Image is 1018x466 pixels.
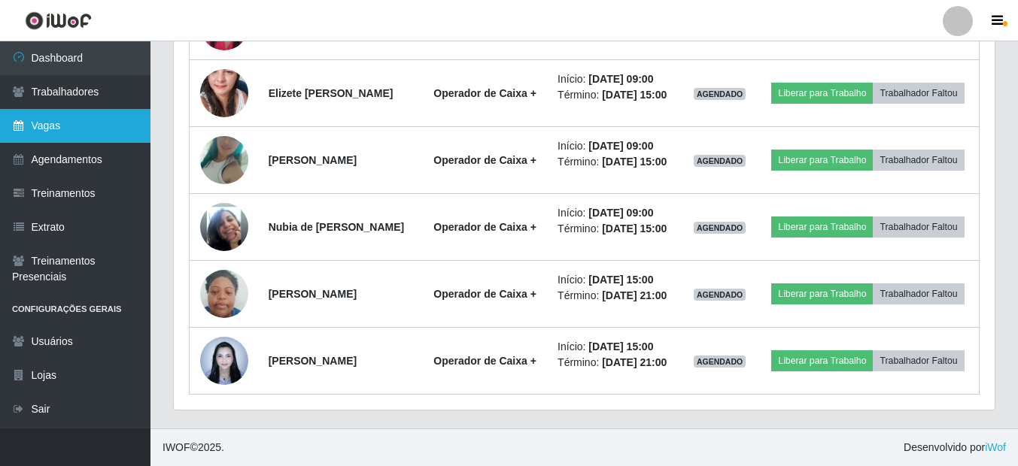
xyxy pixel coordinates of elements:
[163,440,224,455] span: © 2025 .
[433,87,536,99] strong: Operador de Caixa +
[558,205,673,221] li: Início:
[200,328,248,392] img: 1742846870859.jpeg
[904,440,1006,455] span: Desenvolvido por
[433,288,536,300] strong: Operador de Caixa +
[588,340,653,353] time: [DATE] 15:00
[602,356,667,368] time: [DATE] 21:00
[771,350,873,371] button: Liberar para Trabalho
[558,71,673,87] li: Início:
[558,87,673,103] li: Término:
[771,283,873,304] button: Liberar para Trabalho
[771,216,873,238] button: Liberar para Trabalho
[873,283,964,304] button: Trabalhador Faltou
[558,355,673,371] li: Término:
[200,112,248,208] img: 1724448174908.jpeg
[433,154,536,166] strong: Operador de Caixa +
[602,222,667,235] time: [DATE] 15:00
[200,184,248,270] img: 1743966945864.jpeg
[269,355,357,367] strong: [PERSON_NAME]
[588,73,653,85] time: [DATE] 09:00
[873,83,964,104] button: Trabalhador Faltou
[588,140,653,152] time: [DATE] 09:00
[873,350,964,371] button: Trabalhador Faltou
[694,88,746,100] span: AGENDADO
[269,221,404,233] strong: Nubia de [PERSON_NAME]
[694,155,746,167] span: AGENDADO
[200,42,248,144] img: 1703538078729.jpeg
[873,150,964,171] button: Trabalhador Faltou
[25,11,92,30] img: CoreUI Logo
[694,289,746,301] span: AGENDADO
[558,138,673,154] li: Início:
[694,356,746,368] span: AGENDADO
[163,441,190,453] span: IWOF
[602,156,667,168] time: [DATE] 15:00
[873,216,964,238] button: Trabalhador Faltou
[269,87,394,99] strong: Elizete [PERSON_NAME]
[269,154,357,166] strong: [PERSON_NAME]
[588,274,653,286] time: [DATE] 15:00
[771,150,873,171] button: Liberar para Trabalho
[602,289,667,301] time: [DATE] 21:00
[558,154,673,170] li: Término:
[200,262,248,326] img: 1709225632480.jpeg
[985,441,1006,453] a: iWof
[269,288,357,300] strong: [PERSON_NAME]
[433,355,536,367] strong: Operador de Caixa +
[558,221,673,237] li: Término:
[558,339,673,355] li: Início:
[558,288,673,304] li: Término:
[588,207,653,219] time: [DATE] 09:00
[558,272,673,288] li: Início:
[694,222,746,234] span: AGENDADO
[602,89,667,101] time: [DATE] 15:00
[433,221,536,233] strong: Operador de Caixa +
[771,83,873,104] button: Liberar para Trabalho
